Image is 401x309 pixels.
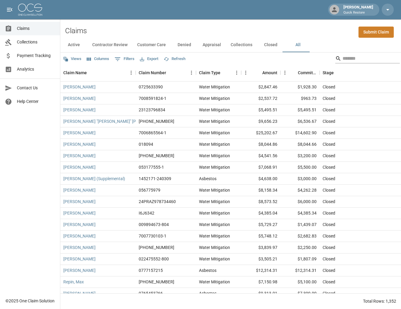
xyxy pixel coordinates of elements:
div: $3,839.97 [241,242,280,253]
div: $4,385.34 [280,208,320,219]
button: Denied [171,38,198,52]
div: $4,638.00 [241,173,280,185]
span: Help Center [17,98,55,105]
div: $6,000.00 [280,196,320,208]
div: Water Mitigation [199,244,230,250]
div: Water Mitigation [199,153,230,159]
span: Payment Tracking [17,53,55,59]
div: Stage [323,64,334,81]
div: $8,044.66 [280,139,320,150]
span: Claims [17,25,55,32]
div: Water Mitigation [199,95,230,101]
div: 01-008-338780 [139,279,174,285]
div: 7007730103-1 [139,233,166,239]
div: Asbestos [199,290,216,296]
div: Closed [323,95,335,101]
div: $4,385.04 [241,208,280,219]
button: Export [138,54,160,64]
button: Sort [87,68,95,77]
div: Asbestos [199,267,216,273]
div: Amount [262,64,277,81]
div: $2,250.00 [280,242,320,253]
img: ocs-logo-white-transparent.png [18,4,42,16]
div: Closed [323,210,335,216]
div: Water Mitigation [199,118,230,124]
div: Water Mitigation [199,221,230,228]
div: $7,068.91 [241,162,280,173]
a: [PERSON_NAME] [63,290,96,296]
button: Views [62,54,83,64]
a: [PERSON_NAME] [63,256,96,262]
a: Submit Claim [358,27,394,38]
div: 1006-01-6525 [139,153,174,159]
div: $963.73 [280,93,320,104]
a: [PERSON_NAME] [63,187,96,193]
div: $1,928.30 [280,81,320,93]
button: Refresh [162,54,187,64]
div: $3,000.00 [280,173,320,185]
div: I6J6342 [139,210,154,216]
div: Closed [323,84,335,90]
div: Claim Number [139,64,166,81]
a: [PERSON_NAME] [63,107,96,113]
div: 1452171-240309 [139,176,171,182]
div: Closed [323,267,335,273]
div: Claim Type [199,64,220,81]
div: $5,729.27 [241,219,280,231]
button: Sort [220,68,229,77]
div: 24PRAZ978734460 [139,199,176,205]
div: Closed [323,107,335,113]
div: Closed [323,176,335,182]
div: Water Mitigation [199,279,230,285]
button: Sort [334,68,342,77]
button: Menu [127,68,136,77]
div: $2,682.83 [280,231,320,242]
button: Sort [166,68,175,77]
button: Closed [257,38,284,52]
div: Closed [323,290,335,296]
div: Closed [323,141,335,147]
a: [PERSON_NAME] [63,164,96,170]
div: Closed [323,199,335,205]
div: [PERSON_NAME] [341,4,376,15]
div: $5,100.00 [280,276,320,288]
div: Closed [323,221,335,228]
div: Claim Name [60,64,136,81]
div: Closed [323,130,335,136]
div: Amount [241,64,280,81]
div: $7,300.00 [280,288,320,299]
div: Water Mitigation [199,130,230,136]
div: $1,807.09 [280,253,320,265]
div: Water Mitigation [199,210,230,216]
div: 053177555-1 [139,164,164,170]
div: Water Mitigation [199,233,230,239]
div: Claim Name [63,64,87,81]
a: [PERSON_NAME] [63,233,96,239]
div: 23123796834 [139,107,165,113]
div: 300-0722470-2024 [139,244,174,250]
div: Water Mitigation [199,187,230,193]
div: Water Mitigation [199,84,230,90]
div: Closed [323,279,335,285]
a: [PERSON_NAME] [63,244,96,250]
div: Closed [323,244,335,250]
button: Appraisal [198,38,226,52]
a: [PERSON_NAME] [63,221,96,228]
div: $7,150.98 [241,276,280,288]
div: Water Mitigation [199,141,230,147]
a: [PERSON_NAME] [63,95,96,101]
button: open drawer [4,4,16,16]
div: $8,573.52 [241,196,280,208]
button: Select columns [85,54,111,64]
div: Committed Amount [280,64,320,81]
div: $5,495.51 [280,104,320,116]
div: Water Mitigation [199,164,230,170]
div: 018094 [139,141,153,147]
a: [PERSON_NAME] [63,210,96,216]
div: $8,158.34 [241,185,280,196]
a: [PERSON_NAME] [63,199,96,205]
div: $5,748.12 [241,231,280,242]
div: 0765453766 [139,290,163,296]
button: Menu [232,68,241,77]
div: $12,314.31 [241,265,280,276]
